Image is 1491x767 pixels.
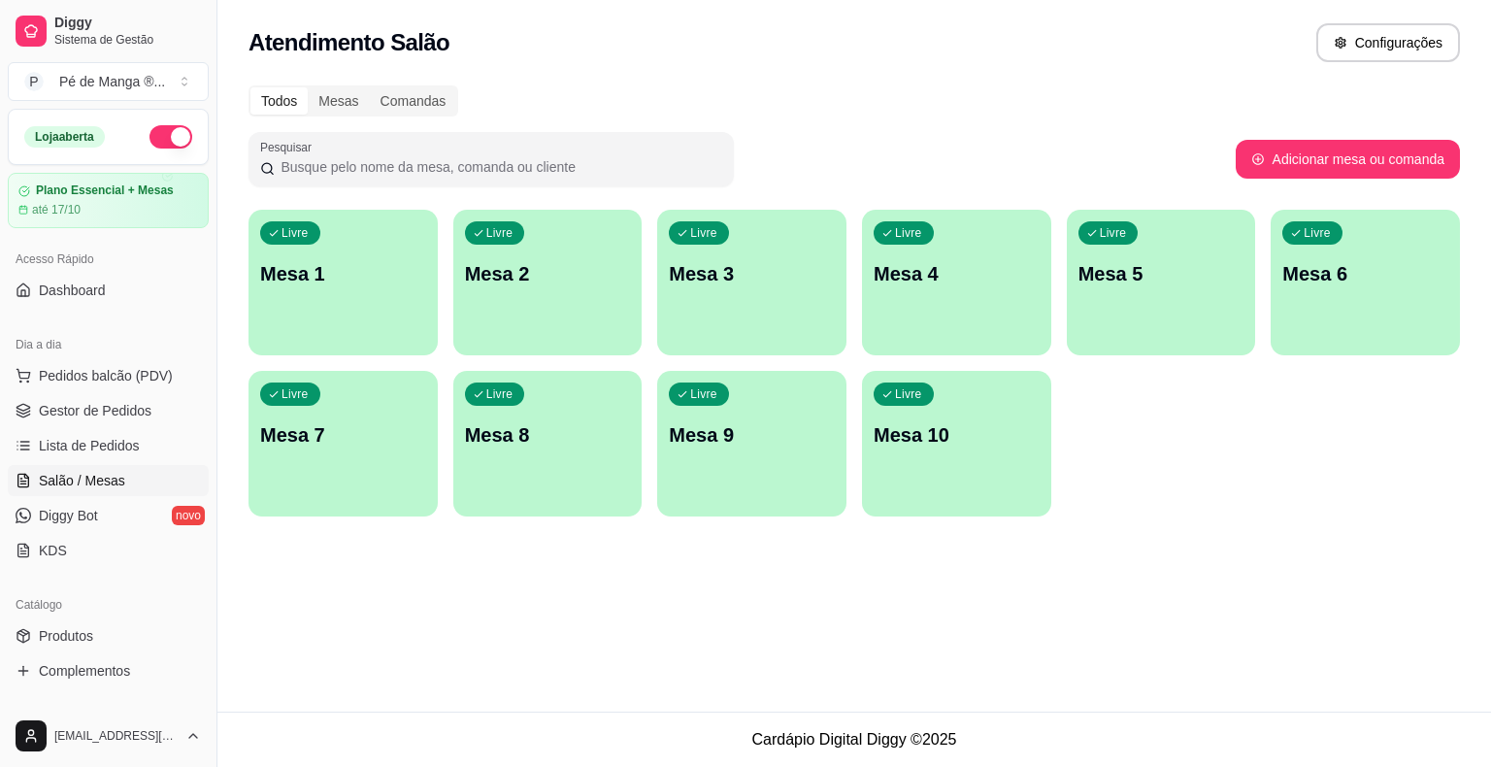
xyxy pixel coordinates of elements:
span: Lista de Pedidos [39,436,140,455]
p: Livre [282,225,309,241]
span: Sistema de Gestão [54,32,201,48]
p: Mesa 1 [260,260,426,287]
div: Pé de Manga ® ... [59,72,165,91]
button: LivreMesa 9 [657,371,846,517]
span: [EMAIL_ADDRESS][DOMAIN_NAME] [54,728,178,744]
a: Plano Essencial + Mesasaté 17/10 [8,173,209,228]
p: Livre [486,225,514,241]
a: KDS [8,535,209,566]
a: Lista de Pedidos [8,430,209,461]
p: Livre [486,386,514,402]
p: Livre [690,225,717,241]
p: Livre [282,386,309,402]
button: LivreMesa 1 [248,210,438,355]
a: DiggySistema de Gestão [8,8,209,54]
button: LivreMesa 8 [453,371,643,517]
div: Todos [250,87,308,115]
button: Select a team [8,62,209,101]
p: Mesa 8 [465,421,631,449]
p: Mesa 5 [1078,260,1244,287]
div: Mesas [308,87,369,115]
a: Dashboard [8,275,209,306]
p: Livre [690,386,717,402]
button: LivreMesa 7 [248,371,438,517]
div: Catálogo [8,589,209,620]
article: até 17/10 [32,202,81,217]
span: Dashboard [39,281,106,300]
span: Diggy Bot [39,506,98,525]
span: KDS [39,541,67,560]
p: Mesa 9 [669,421,835,449]
span: Complementos [39,661,130,681]
p: Livre [1304,225,1331,241]
button: Alterar Status [149,125,192,149]
h2: Atendimento Salão [248,27,449,58]
input: Pesquisar [275,157,722,177]
button: LivreMesa 3 [657,210,846,355]
p: Mesa 4 [874,260,1040,287]
button: Pedidos balcão (PDV) [8,360,209,391]
p: Mesa 10 [874,421,1040,449]
a: Produtos [8,620,209,651]
button: Adicionar mesa ou comanda [1236,140,1460,179]
div: Loja aberta [24,126,105,148]
a: Salão / Mesas [8,465,209,496]
span: Salão / Mesas [39,471,125,490]
button: [EMAIL_ADDRESS][DOMAIN_NAME] [8,713,209,759]
a: Gestor de Pedidos [8,395,209,426]
article: Plano Essencial + Mesas [36,183,174,198]
p: Mesa 3 [669,260,835,287]
span: P [24,72,44,91]
p: Livre [895,225,922,241]
a: Diggy Botnovo [8,500,209,531]
div: Acesso Rápido [8,244,209,275]
p: Livre [1100,225,1127,241]
span: Pedidos balcão (PDV) [39,366,173,385]
div: Comandas [370,87,457,115]
span: Produtos [39,626,93,646]
button: LivreMesa 10 [862,371,1051,517]
button: LivreMesa 2 [453,210,643,355]
button: LivreMesa 6 [1271,210,1460,355]
span: Diggy [54,15,201,32]
span: Gestor de Pedidos [39,401,151,420]
div: Dia a dia [8,329,209,360]
p: Mesa 7 [260,421,426,449]
p: Mesa 2 [465,260,631,287]
p: Mesa 6 [1282,260,1448,287]
footer: Cardápio Digital Diggy © 2025 [217,712,1491,767]
a: Complementos [8,655,209,686]
label: Pesquisar [260,139,318,155]
p: Livre [895,386,922,402]
button: LivreMesa 4 [862,210,1051,355]
button: Configurações [1316,23,1460,62]
button: LivreMesa 5 [1067,210,1256,355]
